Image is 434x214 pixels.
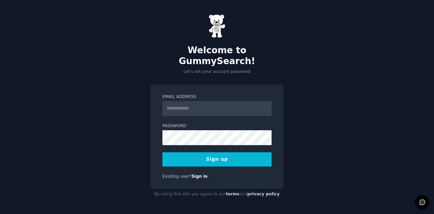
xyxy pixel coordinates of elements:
a: Sign in [192,174,208,179]
span: Existing user? [162,174,192,179]
p: Let's set your account password [151,69,283,75]
div: By using this site you agree to our and [151,189,283,200]
button: Sign up [162,152,272,167]
h2: Welcome to GummySearch! [151,45,283,66]
a: privacy policy [247,192,280,196]
img: Gummy Bear [209,14,225,38]
label: Email Address [162,94,272,100]
a: terms [226,192,239,196]
label: Password [162,123,272,129]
